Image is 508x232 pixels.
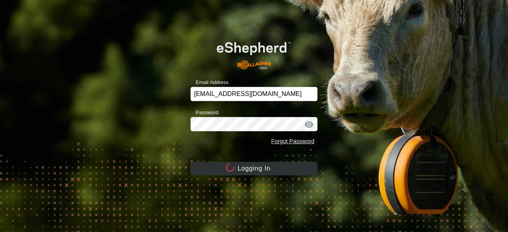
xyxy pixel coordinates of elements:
[271,138,314,144] a: Forgot Password
[190,87,317,101] input: Email Address
[190,109,218,117] label: Password
[190,79,229,86] label: Email Address
[190,162,317,175] button: Logging In
[203,31,305,75] img: E-shepherd Logo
